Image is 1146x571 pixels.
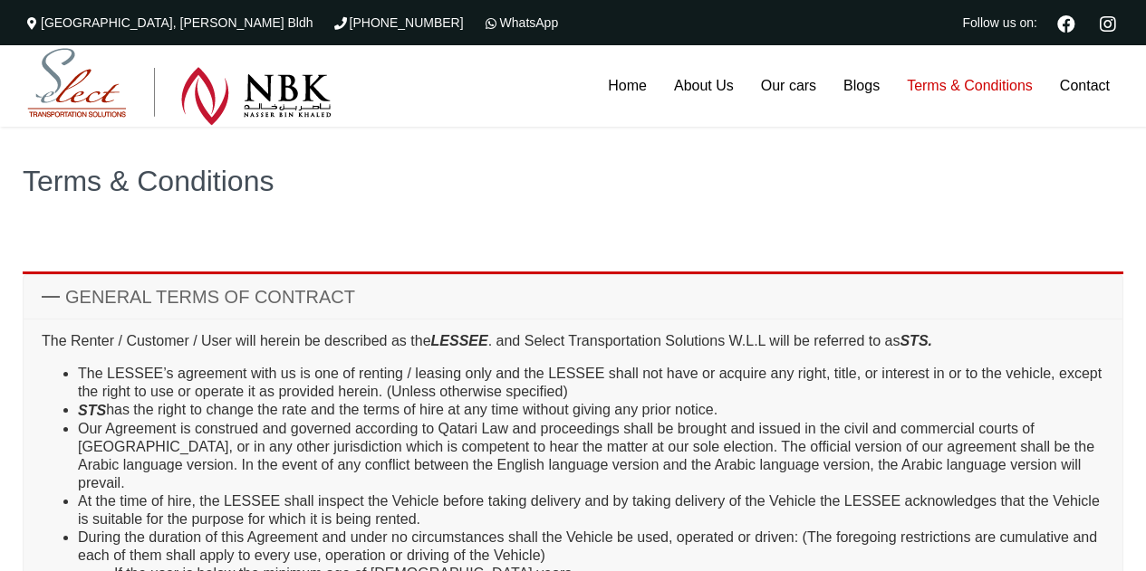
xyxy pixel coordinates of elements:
[747,45,830,127] a: Our cars
[332,15,464,30] a: [PHONE_NUMBER]
[482,15,559,30] a: WhatsApp
[78,420,1104,492] li: Our Agreement is construed and governed according to Qatari Law and proceedings shall be brought ...
[1050,13,1083,33] a: Facebook
[830,45,893,127] a: Blogs
[24,275,1122,319] a: GENERAL TERMS OF CONTRACT
[27,48,332,126] img: Select Rent a Car
[660,45,747,127] a: About Us
[900,333,932,348] em: STS.
[1046,45,1123,127] a: Contact
[78,365,1104,401] li: The LESSEE’s agreement with us is one of renting / leasing only and the LESSEE shall not have or ...
[65,287,355,307] span: GENERAL TERMS OF CONTRACT
[42,332,1104,350] p: The Renter / Customer / User will herein be described as the . and Select Transportation Solution...
[893,45,1046,127] a: Terms & Conditions
[78,492,1104,528] li: At the time of hire, the LESSEE shall inspect the Vehicle before taking delivery and by taking de...
[78,401,1104,420] li: has the right to change the rate and the terms of hire at any time without giving any prior notice.
[23,167,1123,195] h1: Terms & Conditions
[1092,13,1123,33] a: Instagram
[78,403,106,418] i: STS
[431,333,488,348] em: LESSEE
[594,45,660,127] a: Home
